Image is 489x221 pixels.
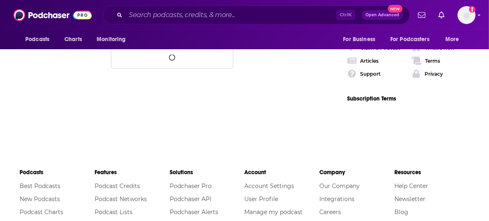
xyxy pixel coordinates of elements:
[319,182,360,190] a: Our Company
[336,10,355,20] span: Ctrl K
[91,32,136,47] button: open menu
[394,165,469,179] li: Resources
[337,32,385,47] button: open menu
[170,182,212,190] a: Podchaser Pro
[170,208,218,216] a: Podchaser Alerts
[343,34,375,45] span: For Business
[97,34,126,45] span: Monitoring
[458,6,476,24] img: User Profile
[13,7,92,23] img: Podchaser - Follow, Share and Rate Podcasts
[469,6,476,13] svg: Add a profile image
[170,165,245,179] li: Solutions
[425,58,440,64] div: Terms
[365,13,399,17] span: Open Advanced
[126,9,336,22] input: Search podcasts, credits, & more...
[244,208,303,216] a: Manage my podcast
[458,6,476,24] button: Show profile menu
[20,165,95,179] li: Podcasts
[64,34,82,45] span: Charts
[388,5,403,13] span: New
[394,208,408,216] a: Blog
[319,208,341,216] a: Careers
[360,58,378,64] div: Articles
[412,69,469,79] a: Privacy
[347,56,405,66] a: Articles
[170,195,211,203] a: Podchaser API
[390,34,429,45] span: For Podcasters
[319,195,354,203] a: Integrations
[20,208,63,216] a: Podcast Charts
[59,32,87,47] a: Charts
[20,195,60,203] a: New Podcasts
[394,182,428,190] a: Help Center
[95,195,147,203] a: Podcast Networks
[412,56,469,66] a: Terms
[95,182,140,190] a: Podcast Credits
[445,34,459,45] span: More
[95,165,170,179] li: Features
[394,195,425,203] a: Newsletter
[111,46,233,69] button: Loading
[95,208,133,216] a: Podcast Lists
[103,6,410,24] div: Search podcasts, credits, & more...
[20,32,60,47] button: open menu
[385,32,441,47] button: open menu
[347,95,396,102] a: Subscription Terms
[244,182,294,190] a: Account Settings
[440,32,469,47] button: open menu
[362,10,403,20] button: Open AdvancedNew
[347,69,405,79] a: Support
[415,8,429,22] a: Show notifications dropdown
[244,195,278,203] a: User Profile
[244,165,319,179] li: Account
[20,182,60,190] a: Best Podcasts
[425,71,443,77] div: Privacy
[435,8,448,22] a: Show notifications dropdown
[319,165,394,179] li: Company
[25,34,49,45] span: Podcasts
[458,6,476,24] span: Logged in as rgertner
[360,71,381,77] div: Support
